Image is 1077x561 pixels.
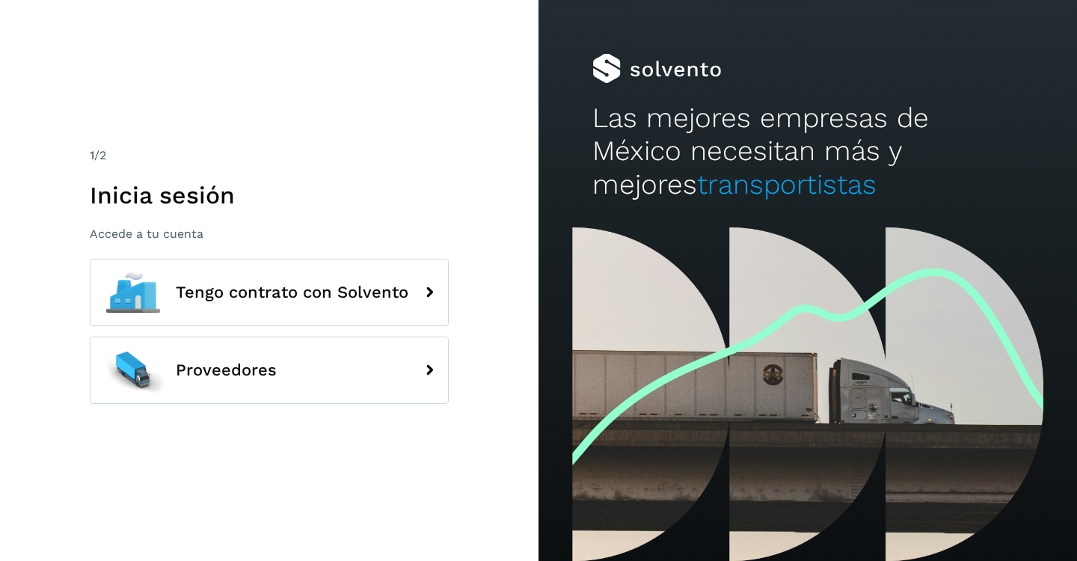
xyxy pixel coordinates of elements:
span: 1 [90,148,94,162]
span: Proveedores [176,361,277,379]
button: Proveedores [90,337,449,404]
h1: Inicia sesión [90,181,449,209]
span: transportistas [697,168,877,200]
div: /2 [90,147,449,165]
p: Accede a tu cuenta [90,227,449,241]
span: Tengo contrato con Solvento [176,283,408,301]
button: Tengo contrato con Solvento [90,259,449,326]
h2: Las mejores empresas de México necesitan más y mejores [592,102,1023,201]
